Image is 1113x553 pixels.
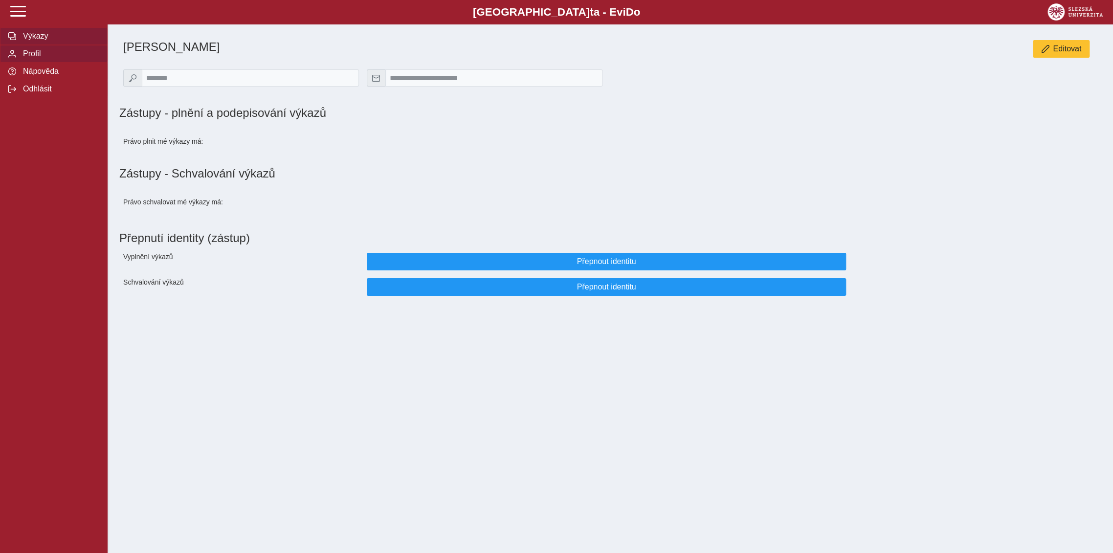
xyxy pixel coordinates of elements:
[119,227,1093,249] h1: Přepnutí identity (zástup)
[1053,44,1081,53] span: Editovat
[119,274,363,300] div: Schvalování výkazů
[119,167,1101,180] h1: Zástupy - Schvalování výkazů
[119,188,363,216] div: Právo schvalovat mé výkazy má:
[123,40,765,54] h1: [PERSON_NAME]
[375,283,838,291] span: Přepnout identitu
[119,106,765,120] h1: Zástupy - plnění a podepisování výkazů
[367,278,846,296] button: Přepnout identitu
[590,6,593,18] span: t
[625,6,633,18] span: D
[29,6,1084,19] b: [GEOGRAPHIC_DATA] a - Evi
[20,85,99,93] span: Odhlásit
[119,128,363,155] div: Právo plnit mé výkazy má:
[634,6,641,18] span: o
[1047,3,1103,21] img: logo_web_su.png
[20,32,99,41] span: Výkazy
[20,49,99,58] span: Profil
[1033,40,1090,58] button: Editovat
[119,249,363,274] div: Vyplnění výkazů
[20,67,99,76] span: Nápověda
[367,253,846,270] button: Přepnout identitu
[375,257,838,266] span: Přepnout identitu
